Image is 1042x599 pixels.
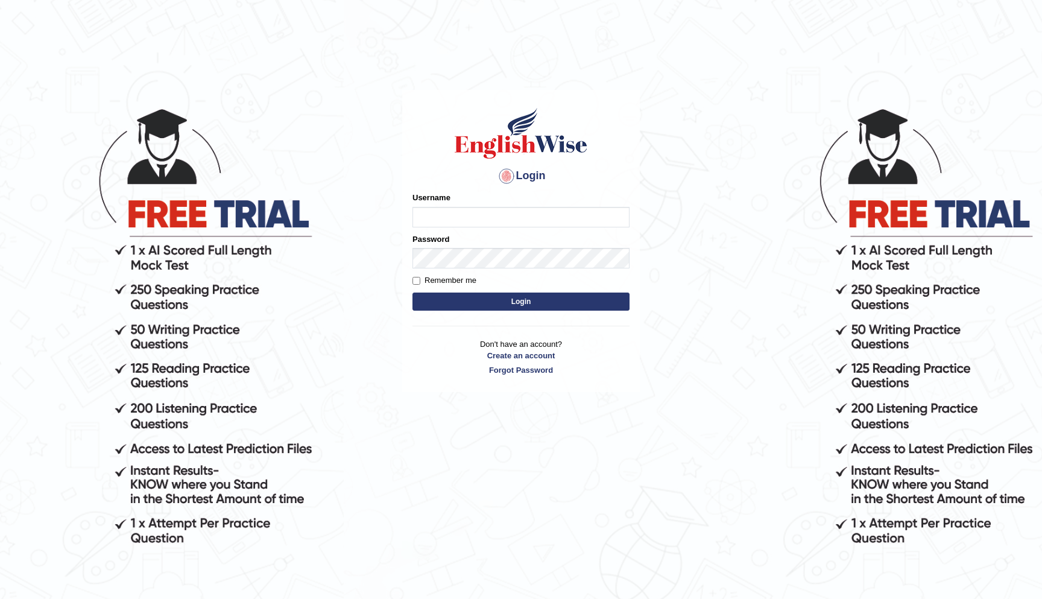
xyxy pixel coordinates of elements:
[412,166,630,186] h4: Login
[412,274,476,287] label: Remember me
[412,338,630,376] p: Don't have an account?
[412,293,630,311] button: Login
[412,277,420,285] input: Remember me
[412,233,449,245] label: Password
[412,350,630,361] a: Create an account
[412,192,450,203] label: Username
[452,106,590,160] img: Logo of English Wise sign in for intelligent practice with AI
[412,364,630,376] a: Forgot Password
